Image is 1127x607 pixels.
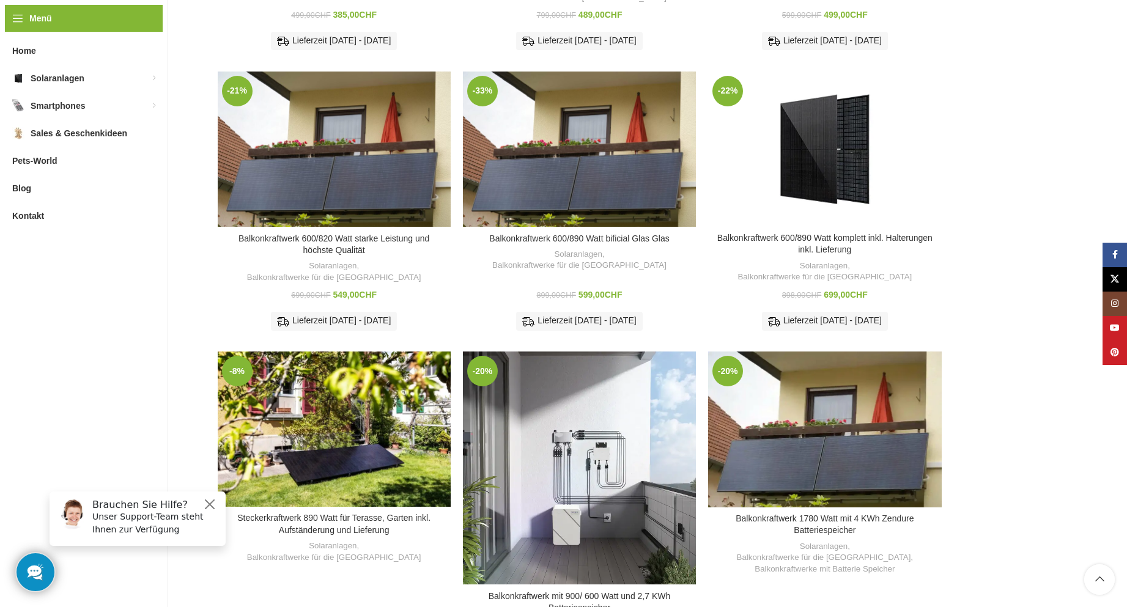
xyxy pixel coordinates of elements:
[708,72,941,227] a: Balkonkraftwerk 600/890 Watt komplett inkl. Halterungen inkl. Lieferung
[463,72,696,227] a: Balkonkraftwerk 600/890 Watt bificial Glas Glas
[850,290,868,300] span: CHF
[315,291,331,300] span: CHF
[309,540,357,552] a: Solaranlagen
[12,100,24,112] img: Smartphones
[1084,564,1115,595] a: Scroll to top button
[359,290,377,300] span: CHF
[271,32,397,50] div: Lieferzeit [DATE] - [DATE]
[737,271,912,283] a: Balkonkraftwerke für die [GEOGRAPHIC_DATA]
[762,312,888,330] div: Lieferzeit [DATE] - [DATE]
[163,15,177,30] button: Close
[247,552,421,564] a: Balkonkraftwerke für die [GEOGRAPHIC_DATA]
[717,233,933,255] a: Balkonkraftwerk 600/890 Watt komplett inkl. Halterungen inkl. Lieferung
[359,10,377,20] span: CHF
[222,76,253,106] span: -21%
[712,76,743,106] span: -22%
[560,11,576,20] span: CHF
[333,290,377,300] bdi: 549,00
[237,513,430,535] a: Steckerkraftwerk 890 Watt für Terasse, Garten inkl. Aufständerung und Lieferung
[291,291,330,300] bdi: 699,00
[12,40,36,62] span: Home
[736,513,914,535] a: Balkonkraftwerk 1780 Watt mit 4 KWh Zendure Batteriespeicher
[800,260,848,272] a: Solaranlagen
[578,10,623,20] bdi: 489,00
[762,32,888,50] div: Lieferzeit [DATE] - [DATE]
[12,150,57,172] span: Pets-World
[605,10,623,20] span: CHF
[560,291,576,300] span: CHF
[224,260,445,283] div: ,
[492,260,667,271] a: Balkonkraftwerke für die [GEOGRAPHIC_DATA]
[537,291,576,300] bdi: 899,00
[805,11,821,20] span: CHF
[271,312,397,330] div: Lieferzeit [DATE] - [DATE]
[222,356,253,386] span: -8%
[800,541,848,553] a: Solaranlagen
[1103,267,1127,292] a: X Social Link
[31,122,127,144] span: Sales & Geschenkideen
[489,234,669,243] a: Balkonkraftwerk 600/890 Watt bificial Glas Glas
[1103,316,1127,340] a: YouTube Social Link
[218,72,451,227] a: Balkonkraftwerk 600/820 Watt starke Leistung und höchste Qualität
[467,356,498,386] span: -20%
[238,234,429,256] a: Balkonkraftwerk 600/820 Watt starke Leistung und höchste Qualität
[554,249,602,260] a: Solaranlagen
[53,17,179,29] h6: Brauchen Sie Hilfe?
[247,272,421,284] a: Balkonkraftwerke für die [GEOGRAPHIC_DATA]
[850,10,868,20] span: CHF
[824,10,868,20] bdi: 499,00
[712,356,743,386] span: -20%
[315,11,331,20] span: CHF
[782,291,821,300] bdi: 898,00
[31,67,84,89] span: Solaranlagen
[708,351,941,507] a: Balkonkraftwerk 1780 Watt mit 4 KWh Zendure Batteriespeicher
[516,32,642,50] div: Lieferzeit [DATE] - [DATE]
[755,564,895,575] a: Balkonkraftwerke mit Batterie Speicher
[1103,243,1127,267] a: Facebook Social Link
[469,249,690,271] div: ,
[824,290,868,300] bdi: 699,00
[333,10,377,20] bdi: 385,00
[714,260,935,283] div: ,
[516,312,642,330] div: Lieferzeit [DATE] - [DATE]
[467,76,498,106] span: -33%
[463,351,696,584] a: Balkonkraftwerk mit 900/ 600 Watt und 2,7 KWh Batteriespeicher
[1103,340,1127,365] a: Pinterest Social Link
[218,351,451,507] a: Steckerkraftwerk 890 Watt für Terasse, Garten inkl. Aufständerung und Lieferung
[714,541,935,575] div: , ,
[537,11,576,20] bdi: 799,00
[12,205,44,227] span: Kontakt
[224,540,445,563] div: ,
[782,11,821,20] bdi: 599,00
[1103,292,1127,316] a: Instagram Social Link
[605,290,623,300] span: CHF
[291,11,330,20] bdi: 499,00
[17,17,48,48] img: Customer service
[12,127,24,139] img: Sales & Geschenkideen
[578,290,623,300] bdi: 599,00
[12,72,24,84] img: Solaranlagen
[805,291,821,300] span: CHF
[29,12,52,25] span: Menü
[309,260,357,272] a: Solaranlagen
[31,95,85,117] span: Smartphones
[12,177,31,199] span: Blog
[53,29,179,54] p: Unser Support-Team steht Ihnen zur Verfügung
[737,552,911,564] a: Balkonkraftwerke für die [GEOGRAPHIC_DATA]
